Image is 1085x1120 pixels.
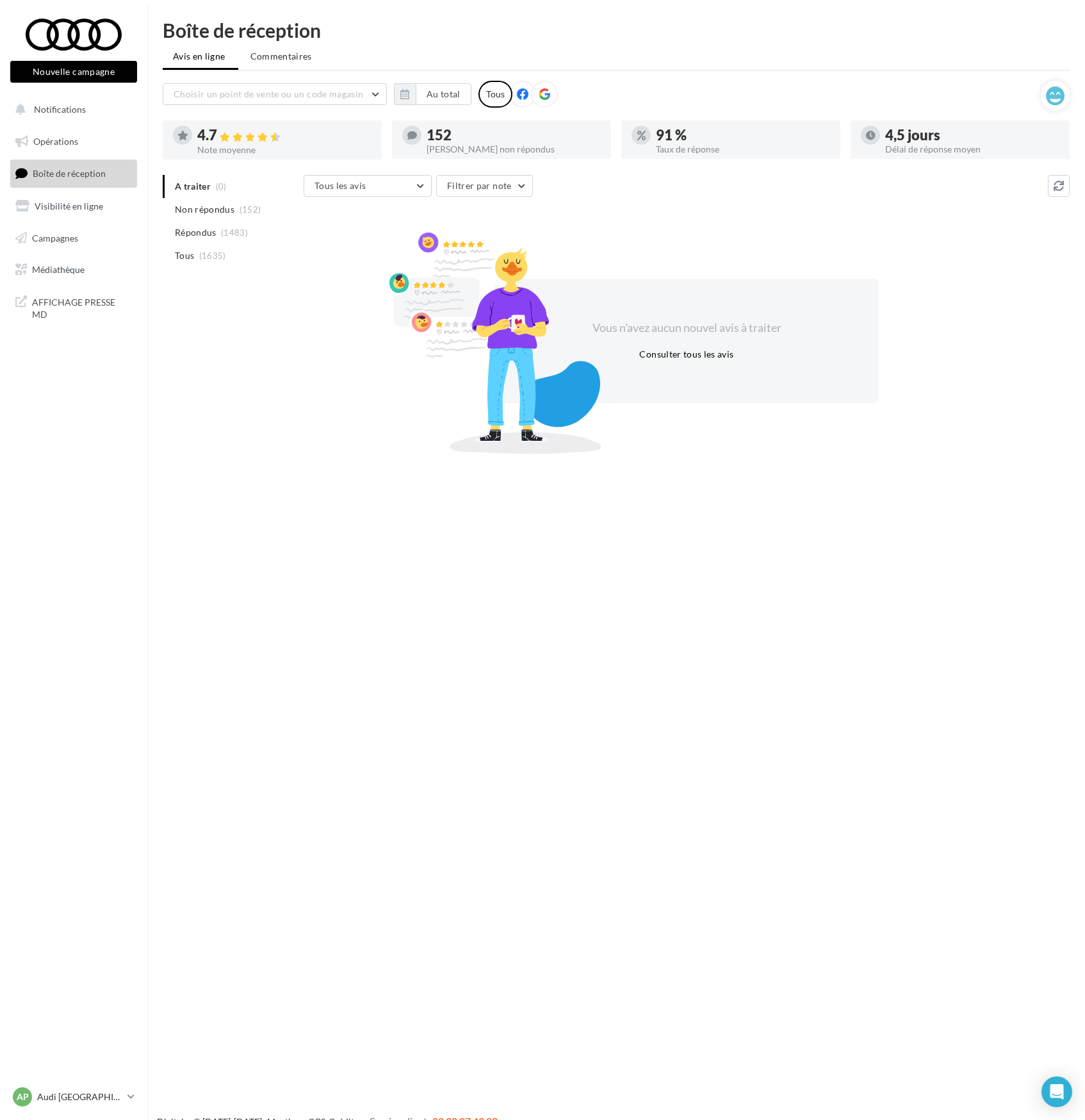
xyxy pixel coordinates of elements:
[163,21,1070,40] div: Boîte de réception
[885,128,1059,142] div: 4,5 jours
[197,128,371,143] div: 4.7
[175,249,194,262] span: Tous
[1041,1076,1072,1107] div: Open Intercom Messenger
[250,50,312,63] span: Commentaires
[199,251,226,261] span: (1635)
[478,81,512,108] div: Tous
[10,61,137,83] button: Nouvelle campagne
[33,136,78,147] span: Opérations
[163,83,387,105] button: Choisir un point de vente ou un code magasin
[394,83,471,105] button: Au total
[634,347,738,362] button: Consulter tous les avis
[656,145,830,154] div: Taux de réponse
[34,104,86,115] span: Notifications
[314,180,366,191] span: Tous les avis
[8,256,140,283] a: Médiathèque
[221,227,248,238] span: (1483)
[197,145,371,154] div: Note moyenne
[8,193,140,220] a: Visibilité en ligne
[174,88,363,99] span: Choisir un point de vente ou un code magasin
[8,96,135,123] button: Notifications
[32,232,78,243] span: Campagnes
[427,128,601,142] div: 152
[10,1085,137,1109] a: AP Audi [GEOGRAPHIC_DATA] 17
[175,226,216,239] span: Répondus
[436,175,533,197] button: Filtrer par note
[8,128,140,155] a: Opérations
[240,204,261,215] span: (152)
[304,175,432,197] button: Tous les avis
[33,168,106,179] span: Boîte de réception
[885,145,1059,154] div: Délai de réponse moyen
[32,264,85,275] span: Médiathèque
[32,293,132,321] span: AFFICHAGE PRESSE MD
[427,145,601,154] div: [PERSON_NAME] non répondus
[35,201,103,211] span: Visibilité en ligne
[8,160,140,187] a: Boîte de réception
[175,203,234,216] span: Non répondus
[37,1091,122,1103] p: Audi [GEOGRAPHIC_DATA] 17
[416,83,471,105] button: Au total
[17,1091,29,1103] span: AP
[8,225,140,252] a: Campagnes
[8,288,140,326] a: AFFICHAGE PRESSE MD
[576,320,797,336] div: Vous n'avez aucun nouvel avis à traiter
[656,128,830,142] div: 91 %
